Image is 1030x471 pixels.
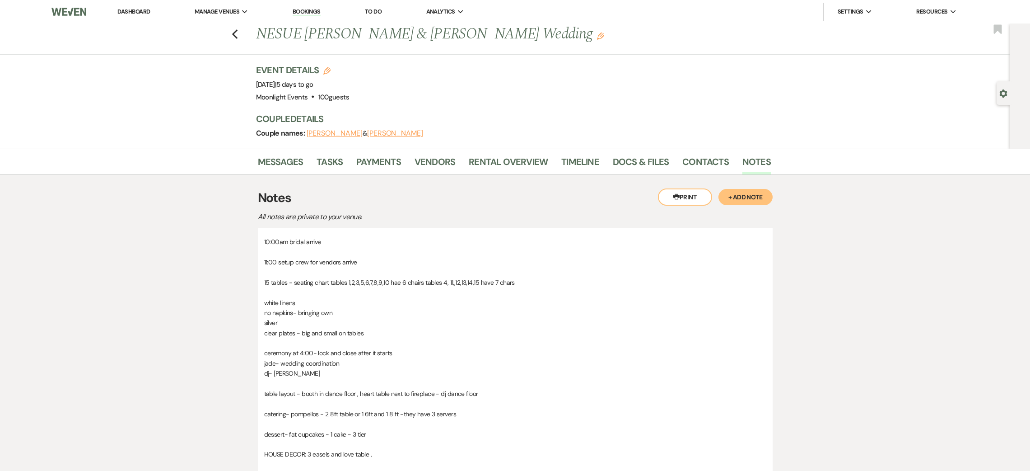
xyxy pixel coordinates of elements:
[117,8,150,15] a: Dashboard
[597,32,604,40] button: Edit
[318,93,349,102] span: 100 guests
[415,155,455,174] a: Vendors
[275,80,313,89] span: |
[658,188,712,206] button: Print
[317,155,343,174] a: Tasks
[838,7,863,16] span: Settings
[307,130,363,137] button: [PERSON_NAME]
[426,7,455,16] span: Analytics
[367,130,423,137] button: [PERSON_NAME]
[264,298,766,308] p: white linens
[999,89,1007,97] button: Open lead details
[264,429,766,439] p: dessert- fat cupcakes - 1 cake - 3 tier
[256,80,313,89] span: [DATE]
[718,189,773,205] button: + Add Note
[258,155,303,174] a: Messages
[256,128,307,138] span: Couple names:
[293,8,321,16] a: Bookings
[256,64,349,76] h3: Event Details
[264,237,766,247] p: 10:00am bridal arrive
[256,93,308,102] span: Moonlight Events
[356,155,401,174] a: Payments
[561,155,599,174] a: Timeline
[264,328,766,338] p: clear plates - big and small on tables
[469,155,548,174] a: Rental Overview
[264,257,766,267] p: 11:00 setup crew for vendors arrive
[264,278,766,287] p: 15 tables - seating chart tables 1,2,3,5,6,7,8,9,10 hae 6 chairs tables 4, 11,,12,13,14,15 have 7...
[682,155,729,174] a: Contacts
[613,155,669,174] a: Docs & Files
[264,348,766,358] p: ceremony at 4:00- lock and close after it starts
[264,389,766,399] p: table layout - booth in dance floor , heart table next to fireplace - dj dance floor
[264,409,766,419] p: catering- pompellos - 2 8ft table or 1 6ft and 1 8 ft -they have 3 servers
[264,318,766,328] p: silver
[258,188,773,207] h3: Notes
[264,358,766,368] p: jade- wedding coordination
[742,155,771,174] a: Notes
[256,113,762,125] h3: Couple Details
[51,2,86,21] img: Weven Logo
[264,308,766,318] p: no napkins- bringing own
[916,7,947,16] span: Resources
[264,368,766,378] p: dj- [PERSON_NAME]
[365,8,382,15] a: To Do
[195,7,239,16] span: Manage Venues
[264,449,766,459] p: HOUSE DECOR: 3 easels and love table ,
[256,24,661,45] h1: NESUE [PERSON_NAME] & [PERSON_NAME] Wedding
[307,129,423,138] span: &
[276,80,313,89] span: 5 days to go
[258,211,574,223] p: All notes are private to your venue.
